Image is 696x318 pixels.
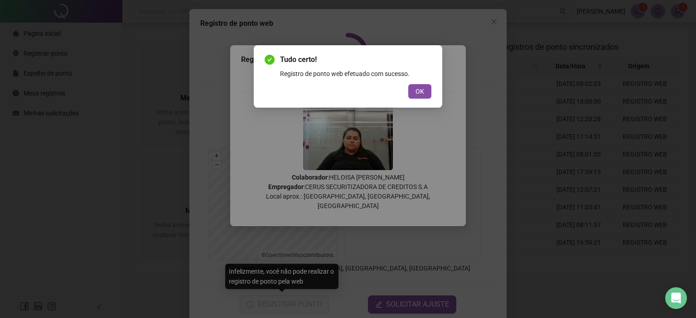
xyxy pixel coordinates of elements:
[265,55,275,65] span: check-circle
[280,69,431,79] div: Registro de ponto web efetuado com sucesso.
[416,86,424,96] span: OK
[280,54,431,65] span: Tudo certo!
[665,287,687,309] div: Open Intercom Messenger
[408,84,431,99] button: OK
